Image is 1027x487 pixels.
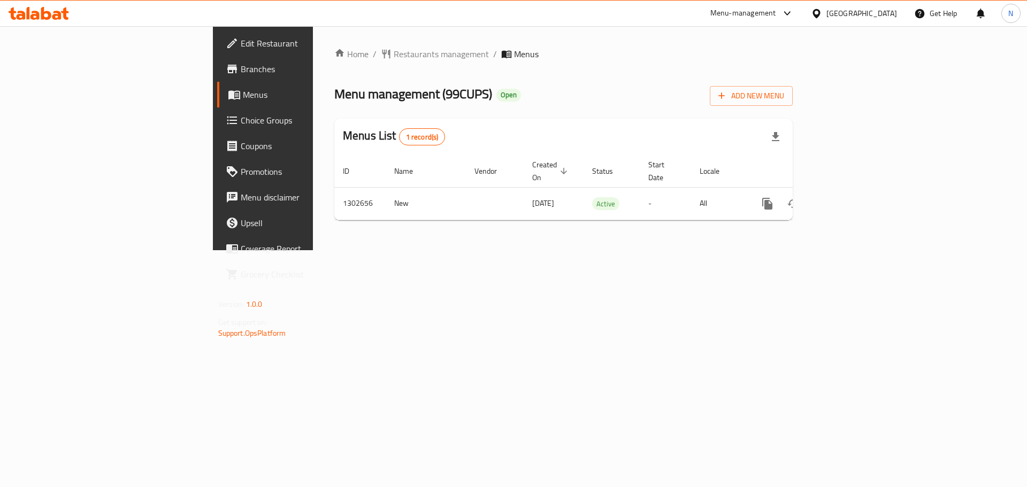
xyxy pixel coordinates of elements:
[241,114,376,127] span: Choice Groups
[241,140,376,152] span: Coupons
[246,297,263,311] span: 1.0.0
[241,217,376,229] span: Upsell
[218,297,244,311] span: Version:
[592,165,627,177] span: Status
[217,82,385,107] a: Menus
[343,165,363,177] span: ID
[241,37,376,50] span: Edit Restaurant
[640,187,691,220] td: -
[217,236,385,261] a: Coverage Report
[496,90,521,99] span: Open
[746,155,866,188] th: Actions
[334,48,793,60] nav: breadcrumb
[386,187,466,220] td: New
[217,261,385,287] a: Grocery Checklist
[217,56,385,82] a: Branches
[710,7,776,20] div: Menu-management
[217,107,385,133] a: Choice Groups
[241,268,376,281] span: Grocery Checklist
[217,133,385,159] a: Coupons
[763,124,788,150] div: Export file
[710,86,793,106] button: Add New Menu
[381,48,489,60] a: Restaurants management
[334,82,492,106] span: Menu management ( 99CUPS )
[241,191,376,204] span: Menu disclaimer
[399,128,446,145] div: Total records count
[780,191,806,217] button: Change Status
[826,7,897,19] div: [GEOGRAPHIC_DATA]
[496,89,521,102] div: Open
[400,132,445,142] span: 1 record(s)
[755,191,780,217] button: more
[334,155,866,220] table: enhanced table
[592,197,619,210] div: Active
[493,48,497,60] li: /
[648,158,678,184] span: Start Date
[241,63,376,75] span: Branches
[343,128,445,145] h2: Menus List
[514,48,539,60] span: Menus
[474,165,511,177] span: Vendor
[217,210,385,236] a: Upsell
[217,159,385,184] a: Promotions
[217,30,385,56] a: Edit Restaurant
[718,89,784,103] span: Add New Menu
[241,242,376,255] span: Coverage Report
[1008,7,1013,19] span: N
[532,158,571,184] span: Created On
[532,196,554,210] span: [DATE]
[691,187,746,220] td: All
[243,88,376,101] span: Menus
[241,165,376,178] span: Promotions
[592,198,619,210] span: Active
[700,165,733,177] span: Locale
[394,48,489,60] span: Restaurants management
[217,184,385,210] a: Menu disclaimer
[394,165,427,177] span: Name
[218,315,267,329] span: Get support on:
[218,326,286,340] a: Support.OpsPlatform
